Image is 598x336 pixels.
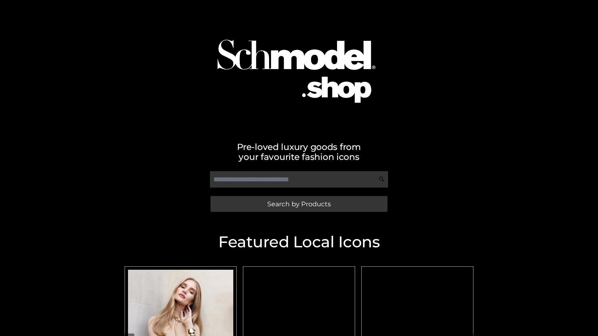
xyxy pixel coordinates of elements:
img: Search Icon [379,176,385,182]
a: Search by Products [211,196,387,212]
h2: Pre-loved luxury goods from your favourite fashion icons [121,142,477,162]
span: Search by Products [267,201,331,207]
h2: Featured Local Icons​ [121,234,477,250]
